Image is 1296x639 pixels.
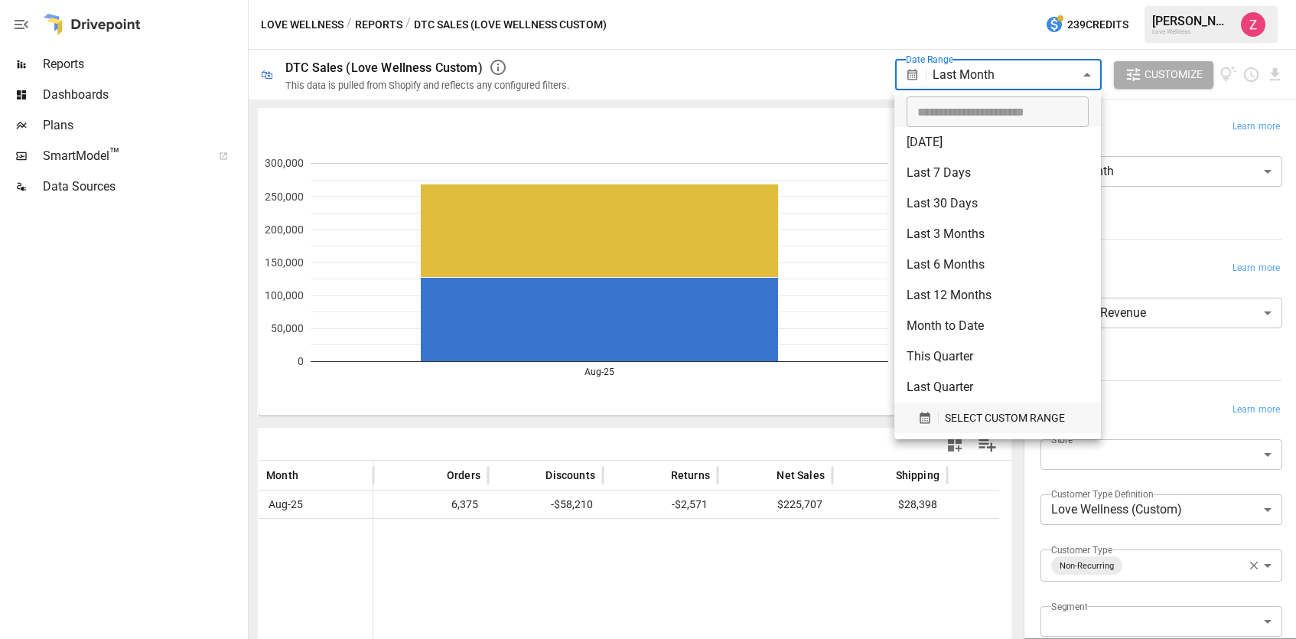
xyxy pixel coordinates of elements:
li: Last 30 Days [894,188,1101,219]
li: Last 12 Months [894,280,1101,311]
button: SELECT CUSTOM RANGE [907,403,1089,433]
span: SELECT CUSTOM RANGE [945,409,1065,428]
li: Last 3 Months [894,219,1101,249]
li: Last 6 Months [894,249,1101,280]
li: Last Quarter [894,372,1101,403]
li: Month to Date [894,311,1101,341]
li: This Quarter [894,341,1101,372]
li: [DATE] [894,127,1101,158]
li: Last 7 Days [894,158,1101,188]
